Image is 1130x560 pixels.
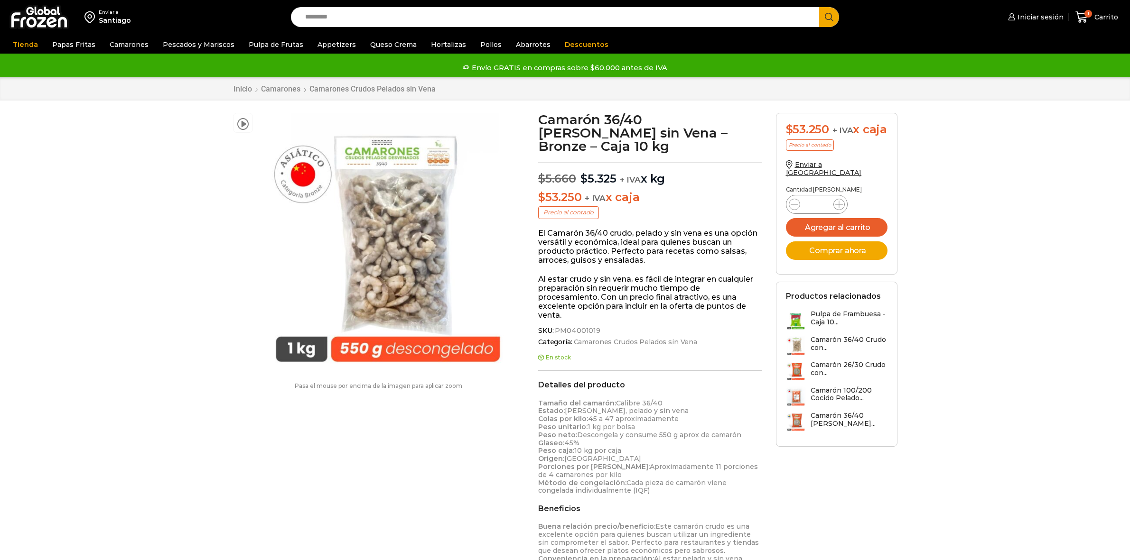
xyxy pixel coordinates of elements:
[832,126,853,135] span: + IVA
[99,9,131,16] div: Enviar a
[786,122,793,136] span: $
[538,162,762,186] p: x kg
[572,338,697,346] a: Camarones Crudos Pelados sin Vena
[538,327,762,335] span: SKU:
[786,122,829,136] bdi: 53.250
[580,172,588,185] span: $
[538,504,762,513] h2: Beneficios
[786,160,862,177] a: Enviar a [GEOGRAPHIC_DATA]
[538,172,545,185] span: $
[1073,6,1121,28] a: 1 Carrito
[1092,12,1118,22] span: Carrito
[786,336,887,356] a: Camarón 36/40 Crudo con...
[261,84,301,93] a: Camarones
[84,9,99,25] img: address-field-icon.svg
[538,414,588,423] strong: Colas por kilo:
[1084,10,1092,18] span: 1
[585,193,606,203] span: + IVA
[819,7,839,27] button: Search button
[538,406,565,415] strong: Estado:
[538,422,588,431] strong: Peso unitario:
[538,229,762,265] p: El Camarón 36/40 crudo, pelado y sin vena es una opción versátil y económica, ideal para quienes ...
[47,36,100,54] a: Papas Fritas
[538,275,762,320] p: Al estar crudo y sin vena, es fácil de integrar en cualquier preparación sin requerir mucho tiemp...
[786,241,887,260] button: Comprar ahora
[233,383,524,389] p: Pasa el mouse por encima de la imagen para aplicar zoom
[8,36,43,54] a: Tienda
[538,190,545,204] span: $
[538,190,581,204] bdi: 53.250
[808,198,826,211] input: Product quantity
[538,354,762,361] p: En stock
[811,336,887,352] h3: Camarón 36/40 Crudo con...
[811,412,887,428] h3: Camarón 36/40 [PERSON_NAME]...
[538,399,616,407] strong: Tamaño del camarón:
[258,113,518,373] img: Camaron 36/40 RPD Bronze
[553,327,600,335] span: PM04001019
[538,338,762,346] span: Categoría:
[538,431,577,439] strong: Peso neto:
[786,123,887,137] div: x caja
[538,462,650,471] strong: Porciones por [PERSON_NAME]:
[105,36,153,54] a: Camarones
[786,218,887,237] button: Agregar al carrito
[233,84,252,93] a: Inicio
[786,186,887,193] p: Cantidad [PERSON_NAME]
[786,386,887,407] a: Camarón 100/200 Cocido Pelado...
[580,172,616,185] bdi: 5.325
[1006,8,1064,27] a: Iniciar sesión
[786,292,881,301] h2: Productos relacionados
[560,36,613,54] a: Descuentos
[811,386,887,403] h3: Camarón 100/200 Cocido Pelado...
[538,439,564,447] strong: Glaseo:
[538,522,655,531] strong: Buena relación precio/beneficio:
[786,139,834,151] p: Precio al contado
[538,113,762,153] h1: Camarón 36/40 [PERSON_NAME] sin Vena – Bronze – Caja 10 kg
[538,399,762,495] p: Calibre 36/40 [PERSON_NAME], pelado y sin vena 45 a 47 aproximadamente 1 kg por bolsa Descongela ...
[426,36,471,54] a: Hortalizas
[1015,12,1064,22] span: Iniciar sesión
[365,36,421,54] a: Queso Crema
[811,310,887,326] h3: Pulpa de Frambuesa - Caja 10...
[309,84,436,93] a: Camarones Crudos Pelados sin Vena
[233,84,436,93] nav: Breadcrumb
[811,361,887,377] h3: Camarón 26/30 Crudo con...
[538,172,576,185] bdi: 5.660
[620,175,641,184] span: + IVA
[99,16,131,25] div: Santiago
[538,454,564,463] strong: Origen:
[538,380,762,389] h2: Detalles del producto
[313,36,361,54] a: Appetizers
[476,36,506,54] a: Pollos
[538,191,762,204] p: x caja
[511,36,555,54] a: Abarrotes
[158,36,239,54] a: Pescados y Mariscos
[786,361,887,381] a: Camarón 26/30 Crudo con...
[538,446,574,455] strong: Peso caja:
[786,310,887,330] a: Pulpa de Frambuesa - Caja 10...
[538,478,626,487] strong: Método de congelación:
[538,206,599,219] p: Precio al contado
[786,412,887,432] a: Camarón 36/40 [PERSON_NAME]...
[244,36,308,54] a: Pulpa de Frutas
